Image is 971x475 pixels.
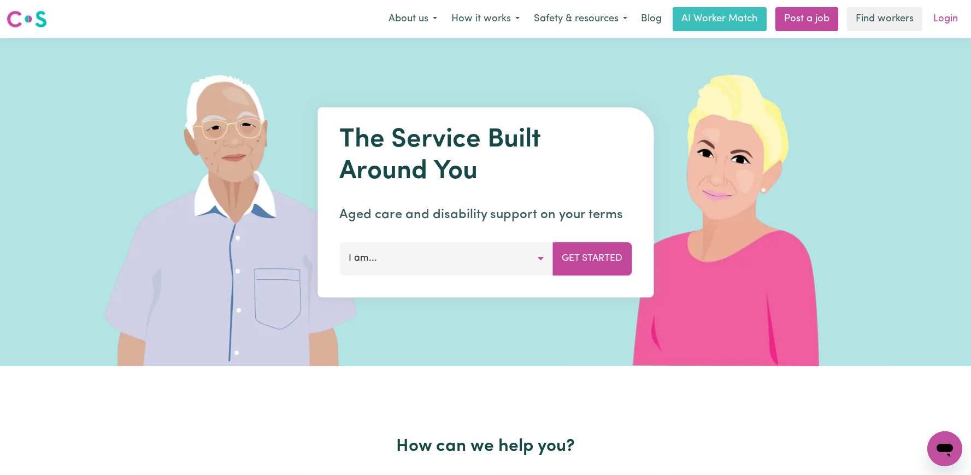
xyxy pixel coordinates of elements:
[339,125,632,187] h1: The Service Built Around You
[527,8,634,31] button: Safety & resources
[847,7,922,31] a: Find workers
[7,7,47,32] a: Careseekers logo
[673,7,767,31] a: AI Worker Match
[381,8,444,31] button: About us
[132,436,840,457] h2: How can we help you?
[444,8,527,31] button: How it works
[927,431,962,466] iframe: Button to launch messaging window
[7,9,47,29] img: Careseekers logo
[927,7,964,31] a: Login
[634,7,668,31] a: Blog
[339,242,553,275] button: I am...
[775,7,838,31] a: Post a job
[552,242,632,275] button: Get Started
[339,205,632,225] p: Aged care and disability support on your terms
